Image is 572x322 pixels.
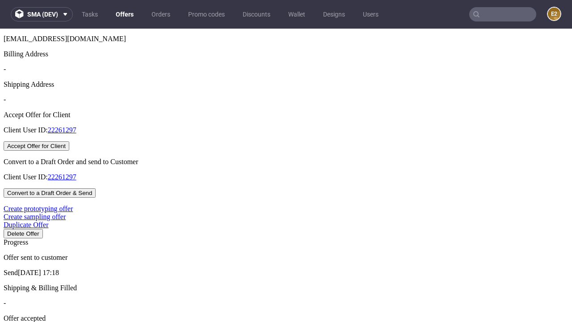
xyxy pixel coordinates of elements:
[318,7,350,21] a: Designs
[27,11,58,17] span: sma (dev)
[4,176,73,184] a: Create prototyping offer
[4,129,568,137] div: Convert to a Draft Order and send to Customer
[4,225,568,233] p: Offer sent to customer
[4,160,96,169] input: Convert to a Draft Order & Send
[4,67,6,75] span: -
[4,113,69,122] button: Accept Offer for Client
[4,6,126,14] span: [EMAIL_ADDRESS][DOMAIN_NAME]
[48,144,76,152] a: 22261297
[4,82,568,90] div: Accept Offer for Client
[4,255,568,263] p: Shipping & Billing Filled
[4,184,66,192] a: Create sampling offer
[4,37,6,44] span: -
[357,7,384,21] a: Users
[237,7,276,21] a: Discounts
[548,8,560,20] figcaption: e2
[146,7,176,21] a: Orders
[48,97,76,105] a: 22261297
[110,7,139,21] a: Offers
[18,240,59,248] span: [DATE] 17:18
[4,210,568,218] div: Progress
[4,200,43,210] input: Delete Offer
[4,192,49,200] a: Duplicate Offer
[4,144,568,153] p: Client User ID:
[4,240,568,248] p: Send
[4,52,568,60] div: Shipping Address
[76,7,103,21] a: Tasks
[283,7,311,21] a: Wallet
[4,21,568,30] div: Billing Address
[4,271,568,279] p: -
[4,286,568,294] p: Offer accepted
[183,7,230,21] a: Promo codes
[11,7,73,21] button: sma (dev)
[4,97,568,106] p: Client User ID:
